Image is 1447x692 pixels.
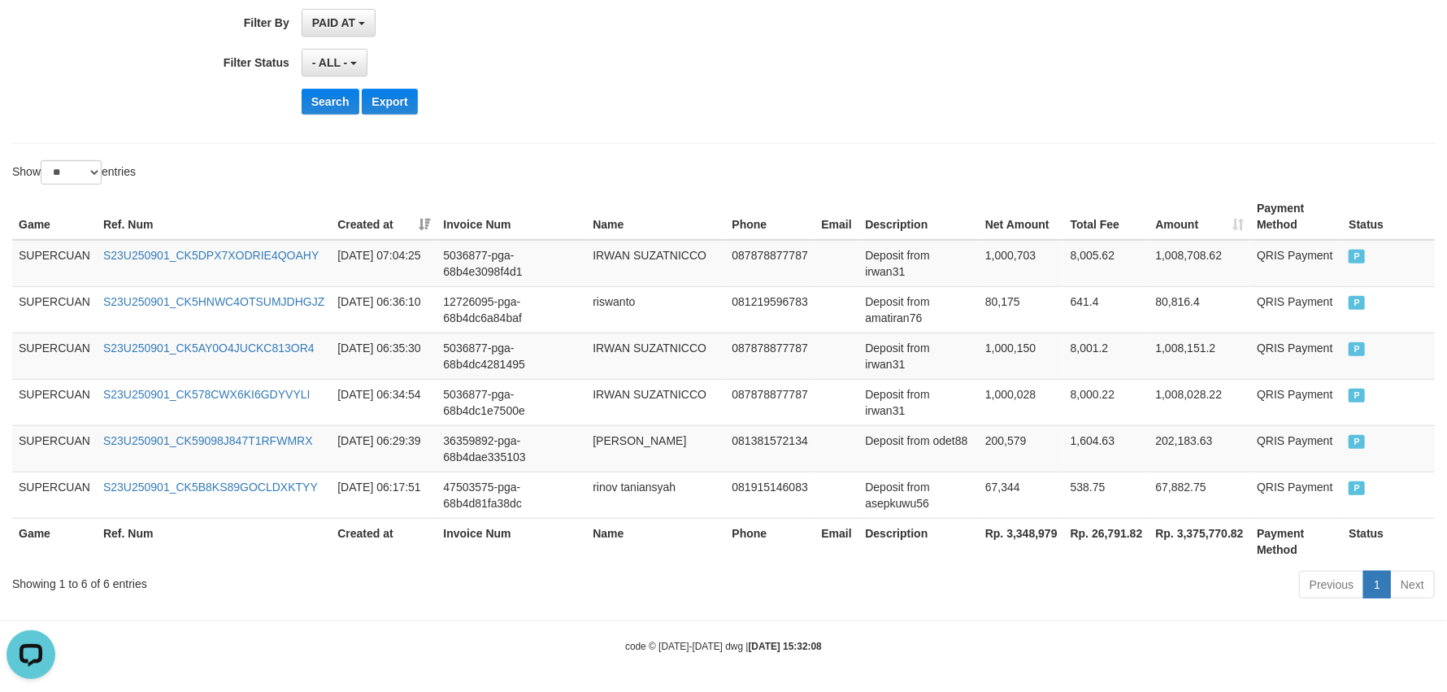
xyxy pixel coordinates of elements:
[1342,518,1435,564] th: Status
[437,333,586,379] td: 5036877-pga-68b4dc4281495
[103,388,310,401] a: S23U250901_CK578CWX6KI6GDYVYLI
[1349,296,1365,310] span: PAID
[12,569,591,592] div: Showing 1 to 6 of 6 entries
[979,425,1064,472] td: 200,579
[1390,571,1435,598] a: Next
[1064,425,1149,472] td: 1,604.63
[302,89,359,115] button: Search
[331,425,437,472] td: [DATE] 06:29:39
[331,472,437,518] td: [DATE] 06:17:51
[979,286,1064,333] td: 80,175
[979,379,1064,425] td: 1,000,028
[1149,379,1251,425] td: 1,008,028.22
[586,333,725,379] td: IRWAN SUZATNICCO
[302,49,367,76] button: - ALL -
[1299,571,1364,598] a: Previous
[815,518,858,564] th: Email
[586,240,725,287] td: IRWAN SUZATNICCO
[12,518,97,564] th: Game
[12,472,97,518] td: SUPERCUAN
[858,333,979,379] td: Deposit from irwan31
[725,472,815,518] td: 081915146083
[12,194,97,240] th: Game
[1149,240,1251,287] td: 1,008,708.62
[979,194,1064,240] th: Net Amount
[1349,342,1365,356] span: PAID
[725,379,815,425] td: 087878877787
[1064,518,1149,564] th: Rp. 26,791.82
[437,194,586,240] th: Invoice Num
[103,481,318,494] a: S23U250901_CK5B8KS89GOCLDXKTYY
[749,641,822,652] strong: [DATE] 15:32:08
[586,194,725,240] th: Name
[437,286,586,333] td: 12726095-pga-68b4dc6a84baf
[979,240,1064,287] td: 1,000,703
[858,379,979,425] td: Deposit from irwan31
[97,518,331,564] th: Ref. Num
[1149,425,1251,472] td: 202,183.63
[437,240,586,287] td: 5036877-pga-68b4e3098f4d1
[437,518,586,564] th: Invoice Num
[103,249,319,262] a: S23U250901_CK5DPX7XODRIE4QOAHY
[437,425,586,472] td: 36359892-pga-68b4dae335103
[725,518,815,564] th: Phone
[1149,286,1251,333] td: 80,816.4
[41,160,102,185] select: Showentries
[725,240,815,287] td: 087878877787
[1149,333,1251,379] td: 1,008,151.2
[12,160,136,185] label: Show entries
[858,194,979,240] th: Description
[979,333,1064,379] td: 1,000,150
[331,518,437,564] th: Created at
[858,425,979,472] td: Deposit from odet88
[1250,240,1342,287] td: QRIS Payment
[302,9,376,37] button: PAID AT
[97,194,331,240] th: Ref. Num
[1064,286,1149,333] td: 641.4
[1250,425,1342,472] td: QRIS Payment
[1250,333,1342,379] td: QRIS Payment
[725,333,815,379] td: 087878877787
[1149,472,1251,518] td: 67,882.75
[331,240,437,287] td: [DATE] 07:04:25
[1250,472,1342,518] td: QRIS Payment
[586,379,725,425] td: IRWAN SUZATNICCO
[1250,286,1342,333] td: QRIS Payment
[858,472,979,518] td: Deposit from asepkuwu56
[1250,194,1342,240] th: Payment Method
[312,16,355,29] span: PAID AT
[979,518,1064,564] th: Rp. 3,348,979
[103,295,324,308] a: S23U250901_CK5HNWC4OTSUMJDHGJZ
[1349,250,1365,263] span: PAID
[12,286,97,333] td: SUPERCUAN
[362,89,417,115] button: Export
[858,286,979,333] td: Deposit from amatiran76
[586,286,725,333] td: riswanto
[1149,194,1251,240] th: Amount: activate to sort column ascending
[312,56,348,69] span: - ALL -
[1342,194,1435,240] th: Status
[1064,379,1149,425] td: 8,000.22
[979,472,1064,518] td: 67,344
[12,379,97,425] td: SUPERCUAN
[586,518,725,564] th: Name
[7,7,55,55] button: Open LiveChat chat widget
[331,379,437,425] td: [DATE] 06:34:54
[725,425,815,472] td: 081381572134
[858,240,979,287] td: Deposit from irwan31
[103,434,313,447] a: S23U250901_CK59098J847T1RFWMRX
[1064,240,1149,287] td: 8,005.62
[1250,518,1342,564] th: Payment Method
[1363,571,1391,598] a: 1
[103,342,315,355] a: S23U250901_CK5AY0O4JUCKC813OR4
[1250,379,1342,425] td: QRIS Payment
[1149,518,1251,564] th: Rp. 3,375,770.82
[586,425,725,472] td: [PERSON_NAME]
[1349,435,1365,449] span: PAID
[331,194,437,240] th: Created at: activate to sort column ascending
[1064,333,1149,379] td: 8,001.2
[1349,481,1365,495] span: PAID
[586,472,725,518] td: rinov taniansyah
[12,333,97,379] td: SUPERCUAN
[815,194,858,240] th: Email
